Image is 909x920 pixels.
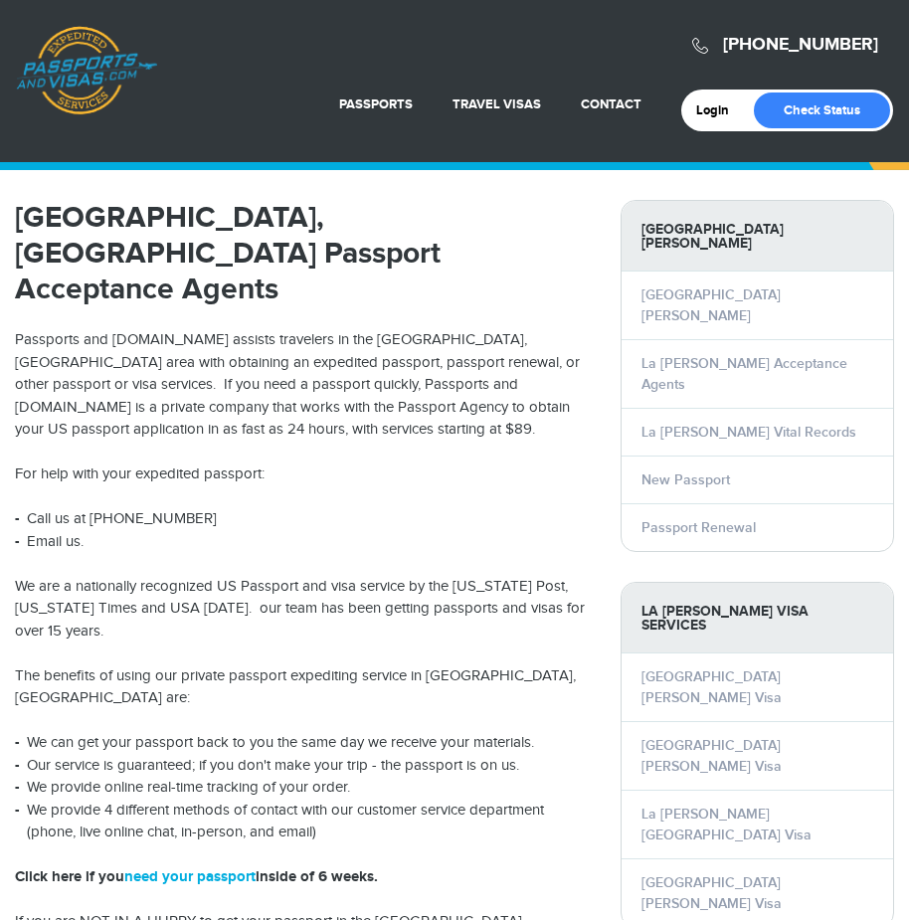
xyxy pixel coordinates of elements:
li: We can get your passport back to you the same day we receive your materials. [15,732,591,755]
a: New Passport [641,471,730,488]
a: [GEOGRAPHIC_DATA][PERSON_NAME] Visa [641,668,782,706]
li: Email us. [15,531,591,554]
li: We provide 4 different methods of contact with our customer service department (phone, live onlin... [15,800,591,844]
strong: Click here if you inside of 6 weeks. [15,867,378,886]
a: Passport Renewal [641,519,756,536]
li: Call us at [PHONE_NUMBER] [15,508,591,531]
a: La [PERSON_NAME] [GEOGRAPHIC_DATA] Visa [641,806,812,843]
p: Passports and [DOMAIN_NAME] assists travelers in the [GEOGRAPHIC_DATA], [GEOGRAPHIC_DATA] area wi... [15,329,591,442]
a: [GEOGRAPHIC_DATA][PERSON_NAME] [641,286,781,324]
li: We provide online real-time tracking of your order. [15,777,591,800]
strong: La [PERSON_NAME] Visa Services [622,583,893,653]
p: The benefits of using our private passport expediting service in [GEOGRAPHIC_DATA], [GEOGRAPHIC_D... [15,665,591,710]
a: [GEOGRAPHIC_DATA][PERSON_NAME] Visa [641,737,782,775]
li: Our service is guaranteed; if you don't make your trip - the passport is on us. [15,755,591,778]
a: La [PERSON_NAME] Vital Records [641,424,856,441]
a: Passports [339,96,413,112]
h1: [GEOGRAPHIC_DATA], [GEOGRAPHIC_DATA] Passport Acceptance Agents [15,200,591,307]
strong: [GEOGRAPHIC_DATA][PERSON_NAME] [622,201,893,272]
a: Contact [581,96,641,112]
a: Passports & [DOMAIN_NAME] [16,26,157,115]
a: [PHONE_NUMBER] [723,34,878,56]
a: La [PERSON_NAME] Acceptance Agents [641,355,847,393]
a: Travel Visas [453,96,541,112]
a: [GEOGRAPHIC_DATA][PERSON_NAME] Visa [641,874,782,912]
p: For help with your expedited passport: [15,463,591,486]
p: We are a nationally recognized US Passport and visa service by the [US_STATE] Post, [US_STATE] Ti... [15,576,591,644]
a: need your passport [124,867,256,886]
a: Login [696,102,743,118]
a: Check Status [754,92,890,128]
